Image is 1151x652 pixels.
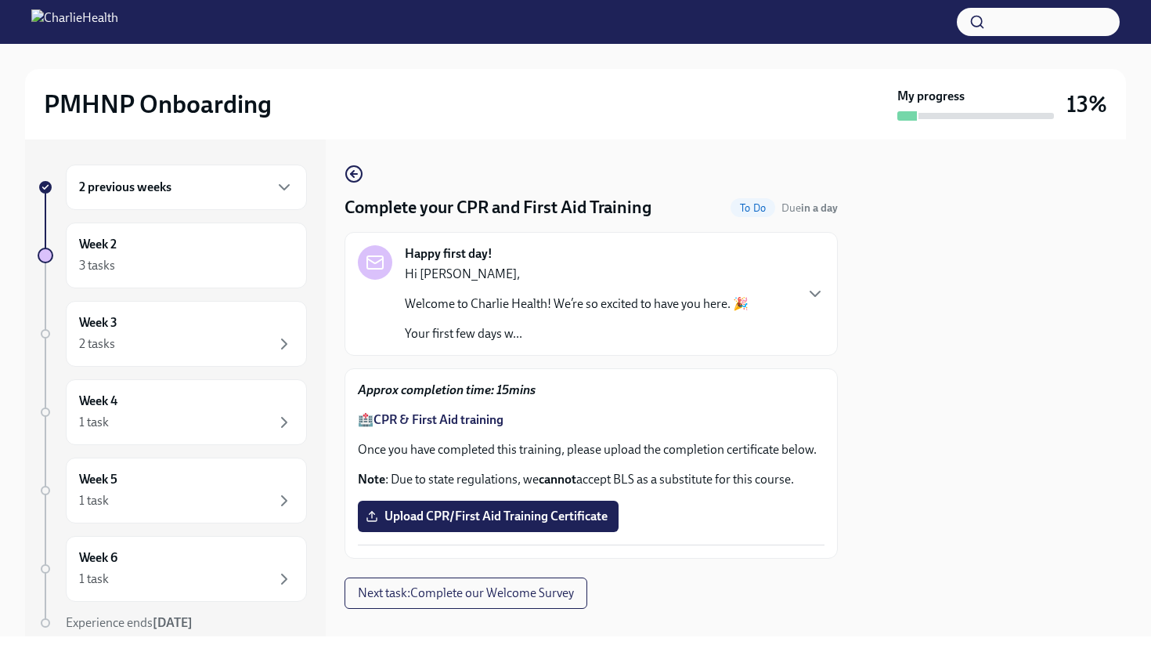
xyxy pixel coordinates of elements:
[369,509,608,524] span: Upload CPR/First Aid Training Certificate
[66,615,193,630] span: Experience ends
[38,223,307,288] a: Week 23 tasks
[1066,90,1107,118] h3: 13%
[405,325,749,342] p: Your first few days w...
[345,578,587,609] button: Next task:Complete our Welcome Survey
[358,501,619,532] label: Upload CPR/First Aid Training Certificate
[79,492,109,509] div: 1 task
[38,379,307,445] a: Week 41 task
[405,295,749,313] p: Welcome to Charlie Health! We’re so excited to have you here. 🎉
[38,458,307,523] a: Week 51 task
[79,471,117,488] h6: Week 5
[373,412,503,427] a: CPR & First Aid training
[405,245,493,263] strong: Happy first day!
[79,314,117,331] h6: Week 3
[358,585,574,601] span: Next task : Complete our Welcome Survey
[358,411,824,429] p: 🏥
[405,266,749,283] p: Hi [PERSON_NAME],
[539,472,576,487] strong: cannot
[345,196,651,219] h4: Complete your CPR and First Aid Training
[731,202,775,214] span: To Do
[79,236,117,253] h6: Week 2
[801,201,838,215] strong: in a day
[781,201,838,216] span: September 26th, 2025 10:00
[38,536,307,602] a: Week 61 task
[358,382,536,397] strong: Approx completion time: 15mins
[66,165,307,210] div: 2 previous weeks
[358,471,824,488] p: : Due to state regulations, we accept BLS as a substitute for this course.
[79,179,171,196] h6: 2 previous weeks
[79,335,115,353] div: 2 tasks
[358,441,824,458] p: Once you have completed this training, please upload the completion certificate below.
[79,257,115,274] div: 3 tasks
[79,414,109,431] div: 1 task
[79,570,109,588] div: 1 task
[79,393,117,410] h6: Week 4
[358,472,385,487] strong: Note
[79,549,117,567] h6: Week 6
[44,89,272,120] h2: PMHNP Onboarding
[897,88,965,105] strong: My progress
[153,615,193,630] strong: [DATE]
[781,201,838,215] span: Due
[38,301,307,367] a: Week 32 tasks
[31,9,118,34] img: CharlieHealth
